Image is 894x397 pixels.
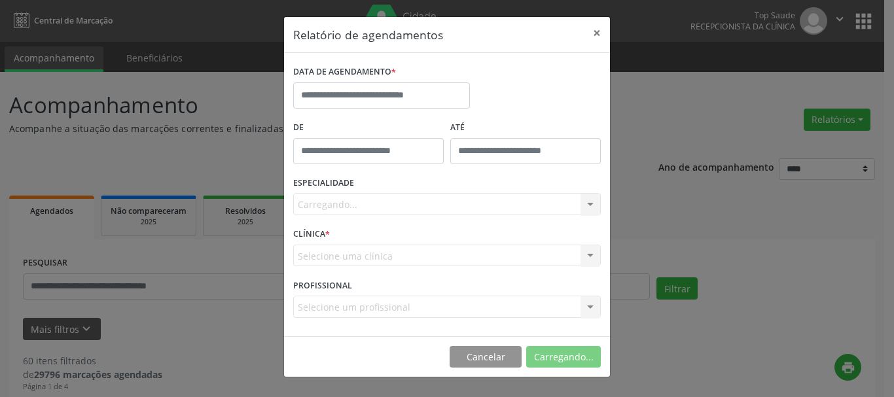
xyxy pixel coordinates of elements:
button: Close [584,17,610,49]
label: ATÉ [450,118,601,138]
label: DATA DE AGENDAMENTO [293,62,396,82]
label: PROFISSIONAL [293,275,352,296]
label: ESPECIALIDADE [293,173,354,194]
label: CLÍNICA [293,224,330,245]
button: Cancelar [450,346,522,368]
h5: Relatório de agendamentos [293,26,443,43]
label: De [293,118,444,138]
button: Carregando... [526,346,601,368]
